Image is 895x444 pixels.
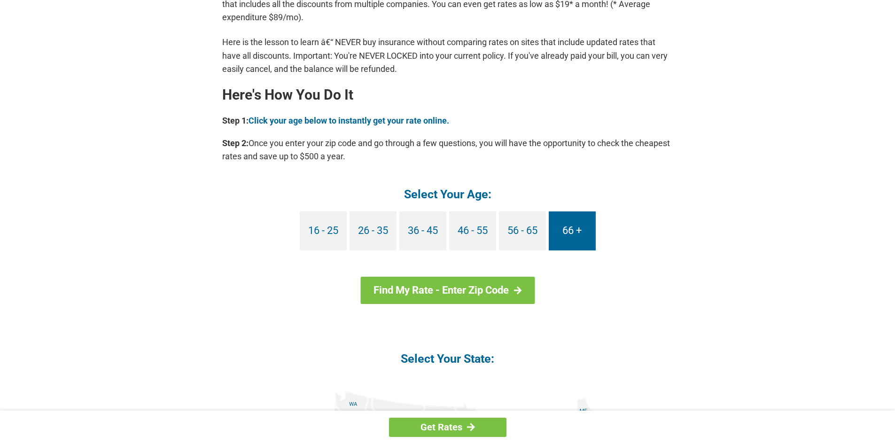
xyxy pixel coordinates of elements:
[222,87,673,102] h2: Here's How You Do It
[499,211,546,250] a: 56 - 65
[222,138,249,148] b: Step 2:
[222,137,673,163] p: Once you enter your zip code and go through a few questions, you will have the opportunity to che...
[222,351,673,366] h4: Select Your State:
[389,418,506,437] a: Get Rates
[350,211,397,250] a: 26 - 35
[399,211,446,250] a: 36 - 45
[222,187,673,202] h4: Select Your Age:
[249,116,449,125] a: Click your age below to instantly get your rate online.
[222,36,673,75] p: Here is the lesson to learn â€“ NEVER buy insurance without comparing rates on sites that include...
[549,211,596,250] a: 66 +
[360,277,535,304] a: Find My Rate - Enter Zip Code
[449,211,496,250] a: 46 - 55
[222,116,249,125] b: Step 1:
[300,211,347,250] a: 16 - 25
